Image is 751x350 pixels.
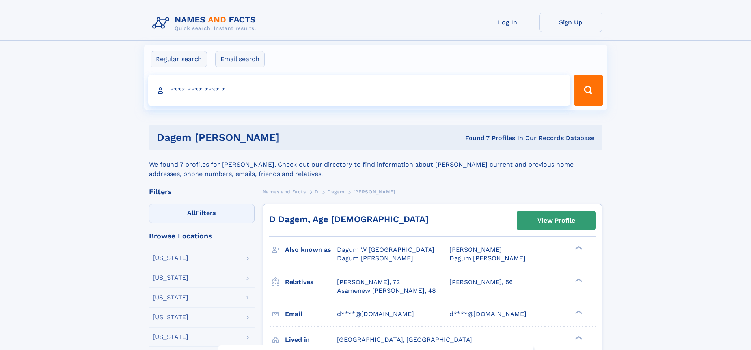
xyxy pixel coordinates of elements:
[149,13,263,34] img: Logo Names and Facts
[476,13,539,32] a: Log In
[215,51,265,67] label: Email search
[573,309,583,314] div: ❯
[149,232,255,240] div: Browse Locations
[149,188,255,195] div: Filters
[372,134,594,142] div: Found 7 Profiles In Our Records Database
[337,336,472,343] span: [GEOGRAPHIC_DATA], [GEOGRAPHIC_DATA]
[315,189,319,195] span: D
[285,275,337,289] h3: Relatives
[263,187,306,197] a: Names and Facts
[153,334,188,340] div: [US_STATE]
[157,133,373,142] h1: dagem [PERSON_NAME]
[353,189,395,195] span: [PERSON_NAME]
[285,333,337,346] h3: Lived in
[573,245,583,251] div: ❯
[149,204,255,223] label: Filters
[539,13,602,32] a: Sign Up
[449,278,513,286] a: [PERSON_NAME], 56
[574,75,603,106] button: Search Button
[285,243,337,256] h3: Also known as
[537,211,575,230] div: View Profile
[517,211,595,230] a: View Profile
[573,277,583,283] div: ❯
[148,75,570,106] input: search input
[153,294,188,301] div: [US_STATE]
[269,214,429,224] a: D Dagem, Age [DEMOGRAPHIC_DATA]
[337,255,413,262] span: Dagum [PERSON_NAME]
[149,150,602,179] div: We found 7 profiles for [PERSON_NAME]. Check out our directory to find information about [PERSON_...
[327,189,344,195] span: Dagem
[151,51,207,67] label: Regular search
[153,275,188,281] div: [US_STATE]
[315,187,319,197] a: D
[153,255,188,261] div: [US_STATE]
[285,307,337,321] h3: Email
[187,209,196,217] span: All
[449,246,502,253] span: [PERSON_NAME]
[573,335,583,340] div: ❯
[449,255,526,262] span: Dagum [PERSON_NAME]
[337,246,434,253] span: Dagum W [GEOGRAPHIC_DATA]
[337,286,436,295] a: Asamenew [PERSON_NAME], 48
[337,278,400,286] a: [PERSON_NAME], 72
[327,187,344,197] a: Dagem
[153,314,188,320] div: [US_STATE]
